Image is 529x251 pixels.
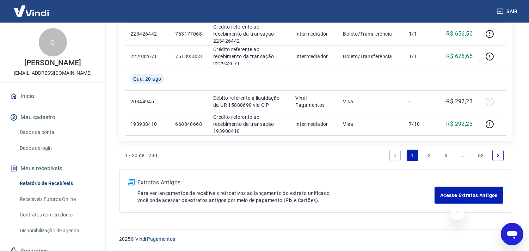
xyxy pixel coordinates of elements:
[450,206,465,220] iframe: Fechar mensagem
[213,23,284,44] p: Crédito referente ao recebimento da transação 223426442
[445,97,473,106] p: -R$ 292,23
[119,235,512,243] p: 2025 ©
[130,121,164,128] p: 193908410
[441,150,452,161] a: Page 3
[39,28,67,56] div: G
[409,30,430,37] p: 1/1
[4,5,59,11] span: Olá! Precisa de ajuda?
[295,121,332,128] p: Intermediador
[17,192,97,207] a: Recebíveis Futuros Online
[295,30,332,37] p: Intermediador
[295,94,332,109] p: Vindi Pagamentos
[17,208,97,222] a: Contratos com credores
[343,98,397,105] p: Visa
[492,150,504,161] a: Next page
[130,30,164,37] p: 223426442
[213,46,284,67] p: Crédito referente ao recebimento da transação 222942671
[133,75,161,82] span: Qua, 20 ago
[475,150,487,161] a: Page 62
[8,110,97,125] button: Meu cadastro
[447,30,473,38] p: R$ 656,50
[128,179,135,185] img: ícone
[17,224,97,238] a: Disponibilização de agenda
[213,114,284,135] p: Crédito referente ao recebimento da transação 193908410
[343,53,397,60] p: Boleto/Transferência
[343,30,397,37] p: Boleto/Transferência
[17,176,97,191] a: Relatório de Recebíveis
[447,52,473,61] p: R$ 676,65
[137,190,435,204] p: Para ver lançamentos de recebíveis retroativos ao lançamento do extrato unificado, você pode aces...
[130,98,164,105] p: 20344945
[389,150,401,161] a: Previous page
[24,59,81,67] p: [PERSON_NAME]
[175,30,202,37] p: 763177068
[501,223,523,245] iframe: Botão para abrir a janela de mensagens
[495,5,521,18] button: Sair
[435,187,503,204] a: Acesse Extratos Antigos
[295,53,332,60] p: Intermediador
[130,53,164,60] p: 222942671
[135,236,175,242] a: Vindi Pagamentos
[409,121,430,128] p: 7/10
[447,120,473,128] p: R$ 292,23
[343,121,397,128] p: Visa
[8,0,54,22] img: Vindi
[409,98,430,105] p: -
[387,147,506,164] ul: Pagination
[137,178,435,187] p: Extratos Antigos
[409,53,430,60] p: 1/1
[213,94,284,109] p: Débito referente à liquidação da UR 15888690 via CIP
[175,53,202,60] p: 761395353
[125,152,158,159] p: 1 - 20 de 1230
[458,150,469,161] a: Jump forward
[175,121,202,128] p: 668848668
[17,141,97,155] a: Dados de login
[407,150,418,161] a: Page 1 is your current page
[8,161,97,176] button: Meus recebíveis
[17,125,97,140] a: Dados da conta
[8,88,97,104] a: Início
[14,69,92,77] p: [EMAIL_ADDRESS][DOMAIN_NAME]
[424,150,435,161] a: Page 2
